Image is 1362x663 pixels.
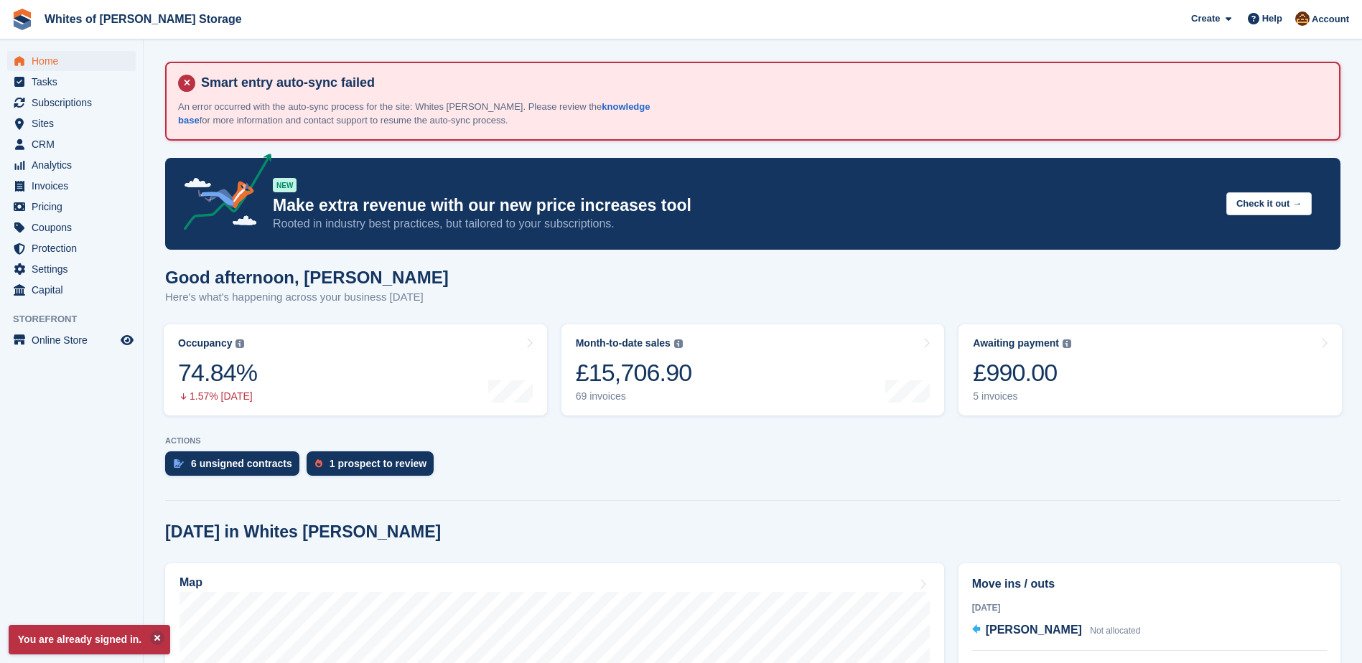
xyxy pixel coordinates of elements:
img: icon-info-grey-7440780725fd019a000dd9b08b2336e03edf1995a4989e88bcd33f0948082b44.svg [1063,339,1071,348]
span: CRM [32,134,118,154]
span: Subscriptions [32,93,118,113]
span: Account [1312,12,1349,27]
span: Online Store [32,330,118,350]
a: menu [7,93,136,113]
img: icon-info-grey-7440780725fd019a000dd9b08b2336e03edf1995a4989e88bcd33f0948082b44.svg [235,339,244,348]
p: ACTIONS [165,436,1340,446]
p: Make extra revenue with our new price increases tool [273,195,1215,216]
button: Check it out → [1226,192,1312,216]
h1: Good afternoon, [PERSON_NAME] [165,268,449,287]
a: menu [7,51,136,71]
div: 1.57% [DATE] [178,390,257,403]
span: Coupons [32,217,118,238]
a: menu [7,259,136,279]
a: Month-to-date sales £15,706.90 69 invoices [561,324,945,415]
div: [DATE] [972,601,1327,614]
img: stora-icon-8386f47178a22dfd0bd8f6a31ec36ba5ce8667c1dd55bd0f319d3a0aa187defe.svg [11,9,33,30]
a: Awaiting payment £990.00 5 invoices [958,324,1342,415]
h2: [DATE] in Whites [PERSON_NAME] [165,522,441,542]
a: menu [7,176,136,196]
span: Pricing [32,197,118,217]
span: Protection [32,238,118,258]
a: menu [7,113,136,133]
h4: Smart entry auto-sync failed [195,75,1328,91]
a: menu [7,280,136,300]
img: icon-info-grey-7440780725fd019a000dd9b08b2336e03edf1995a4989e88bcd33f0948082b44.svg [674,339,683,348]
p: You are already signed in. [9,625,170,654]
a: [PERSON_NAME] Not allocated [972,621,1141,640]
span: Not allocated [1090,626,1140,636]
h2: Map [179,576,202,589]
span: Capital [32,280,118,300]
a: Whites of [PERSON_NAME] Storage [39,7,248,31]
h2: Move ins / outs [972,575,1327,593]
div: Occupancy [178,337,232,349]
div: 6 unsigned contracts [191,458,292,469]
a: menu [7,72,136,92]
a: menu [7,155,136,175]
span: Help [1262,11,1282,26]
div: NEW [273,178,297,192]
div: Awaiting payment [973,337,1059,349]
div: £990.00 [973,358,1071,387]
span: Settings [32,259,118,279]
div: 5 invoices [973,390,1071,403]
a: menu [7,217,136,238]
a: Preview store [118,331,136,349]
span: Home [32,51,118,71]
img: prospect-51fa495bee0391a8d652442698ab0144808aea92771e9ea1ae160a38d050c398.svg [315,459,322,468]
a: 1 prospect to review [307,451,441,483]
span: Tasks [32,72,118,92]
div: 1 prospect to review [330,458,426,469]
div: 69 invoices [576,390,692,403]
span: Create [1191,11,1220,26]
a: Occupancy 74.84% 1.57% [DATE] [164,324,547,415]
p: Rooted in industry best practices, but tailored to your subscriptions. [273,216,1215,232]
span: Invoices [32,176,118,196]
span: Storefront [13,312,143,326]
p: An error occurred with the auto-sync process for the site: Whites [PERSON_NAME]. Please review th... [178,100,681,128]
img: contract_signature_icon-13c848040528278c33f63329250d36e43548de30e8caae1d1a13099fd9432cc5.svg [174,459,184,468]
a: menu [7,330,136,350]
a: menu [7,238,136,258]
span: [PERSON_NAME] [986,624,1082,636]
p: Here's what's happening across your business [DATE] [165,289,449,306]
div: 74.84% [178,358,257,387]
span: Sites [32,113,118,133]
span: Analytics [32,155,118,175]
a: menu [7,197,136,217]
div: £15,706.90 [576,358,692,387]
a: 6 unsigned contracts [165,451,307,483]
div: Month-to-date sales [576,337,671,349]
a: menu [7,134,136,154]
img: price-adjustments-announcement-icon-8257ccfd72463d97f412b2fc003d46551f7dbcb40ab6d574587a9cd5c0d94... [172,154,272,235]
img: Eddie White [1295,11,1310,26]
